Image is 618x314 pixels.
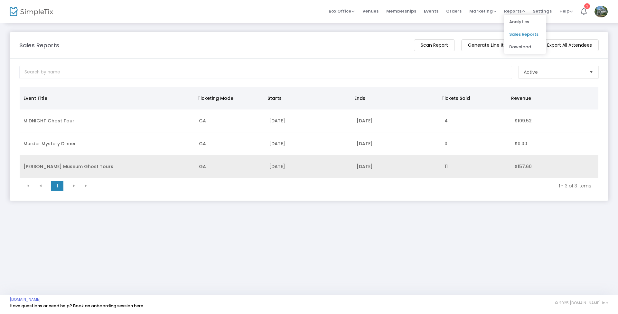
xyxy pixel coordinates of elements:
[461,39,534,51] m-button: Generate Line Item Report
[438,87,507,109] th: Tickets Sold
[10,297,41,302] a: [DOMAIN_NAME]
[351,87,438,109] th: Ends
[195,109,265,132] td: GA
[195,155,265,178] td: GA
[533,3,552,19] span: Settings
[559,8,573,14] span: Help
[353,132,440,155] td: [DATE]
[511,95,531,101] span: Revenue
[353,109,440,132] td: [DATE]
[511,155,598,178] td: $157.60
[329,8,355,14] span: Box Office
[194,87,263,109] th: Ticketing Mode
[20,87,194,109] th: Event Title
[469,8,496,14] span: Marketing
[265,132,353,155] td: [DATE]
[441,155,511,178] td: 11
[446,3,462,19] span: Orders
[51,181,63,191] span: Page 1
[511,132,598,155] td: $0.00
[264,87,351,109] th: Starts
[524,69,538,75] span: Active
[353,155,440,178] td: [DATE]
[20,155,195,178] td: [PERSON_NAME] Museum Ghost Tours
[20,132,195,155] td: Murder Mystery Dinner
[195,132,265,155] td: GA
[20,87,598,178] div: Data table
[504,41,546,53] li: Download
[362,3,379,19] span: Venues
[20,109,195,132] td: MIDNIGHT Ghost Tour
[504,8,525,14] span: Reports
[555,300,608,306] span: © 2025 [DOMAIN_NAME] Inc.
[386,3,416,19] span: Memberships
[265,109,353,132] td: [DATE]
[587,66,596,78] button: Select
[540,39,599,51] m-button: Export All Attendees
[441,109,511,132] td: 4
[504,15,546,28] li: Analytics
[10,303,143,309] a: Have questions or need help? Book an onboarding session here
[19,66,512,79] input: Search by name
[504,28,546,41] li: Sales Reports
[424,3,438,19] span: Events
[19,41,59,50] m-panel-title: Sales Reports
[511,109,598,132] td: $109.52
[584,3,590,9] div: 1
[414,39,455,51] m-button: Scan Report
[441,132,511,155] td: 0
[265,155,353,178] td: [DATE]
[97,183,591,189] kendo-pager-info: 1 - 3 of 3 items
